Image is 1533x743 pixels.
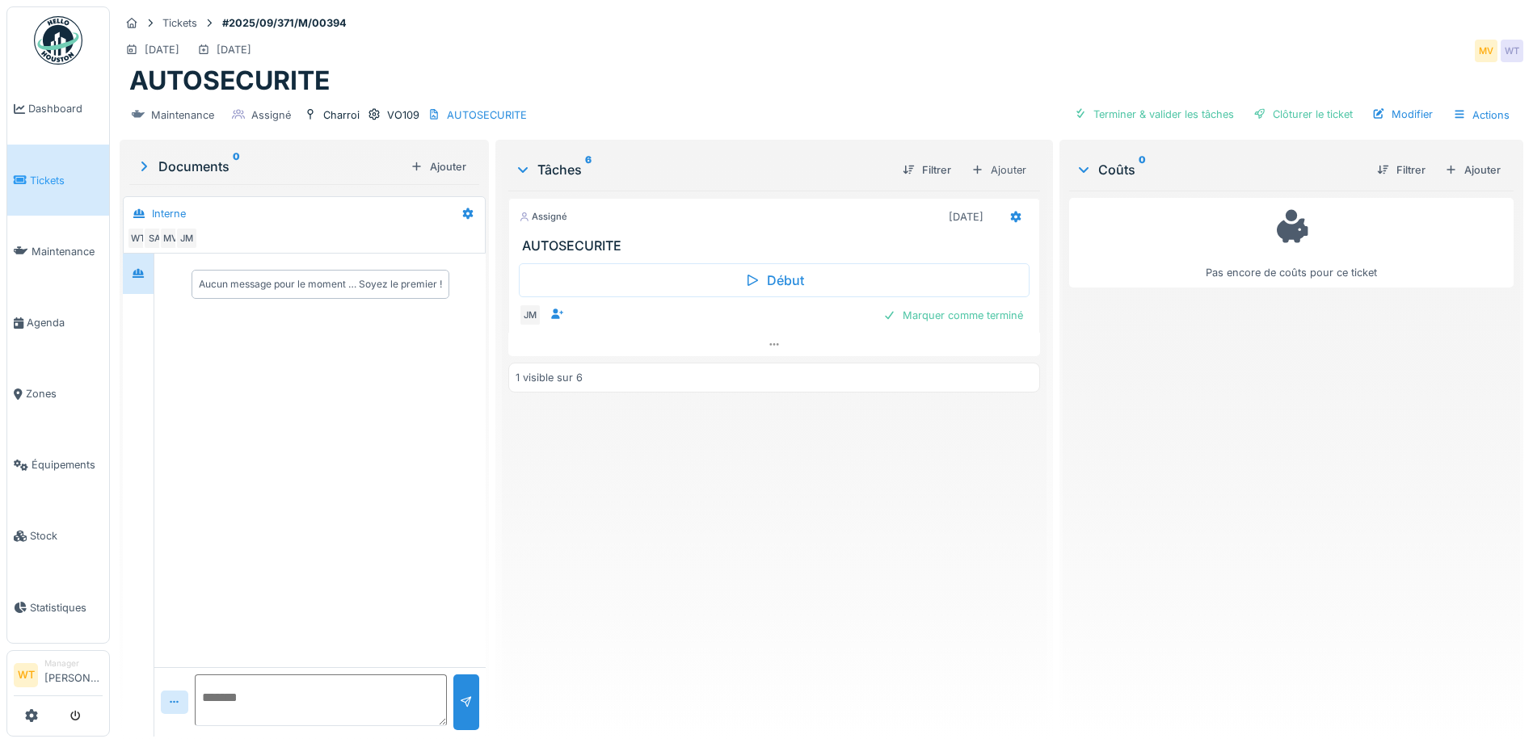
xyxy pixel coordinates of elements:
[175,227,198,250] div: JM
[519,304,541,326] div: JM
[1371,159,1432,181] div: Filtrer
[949,209,983,225] div: [DATE]
[1475,40,1497,62] div: MV
[7,572,109,643] a: Statistiques
[199,277,442,292] div: Aucun message pour le moment … Soyez le premier !
[7,287,109,358] a: Agenda
[1068,103,1240,125] div: Terminer & valider les tâches
[151,107,214,123] div: Maintenance
[30,528,103,544] span: Stock
[7,216,109,287] a: Maintenance
[387,107,419,123] div: VO109
[32,457,103,472] span: Équipements
[519,210,567,224] div: Assigné
[217,42,251,57] div: [DATE]
[447,107,527,123] div: AUTOSECURITE
[323,107,360,123] div: Charroi
[1139,160,1146,179] sup: 0
[1438,159,1507,181] div: Ajouter
[515,160,890,179] div: Tâches
[877,304,1030,326] div: Marquer comme terminé
[30,600,103,615] span: Statistiques
[964,158,1034,182] div: Ajouter
[7,359,109,430] a: Zones
[129,65,330,96] h1: AUTOSECURITE
[519,263,1030,297] div: Début
[1247,103,1359,125] div: Clôturer le ticket
[30,173,103,188] span: Tickets
[28,101,103,116] span: Dashboard
[516,370,583,385] div: 1 visible sur 6
[44,657,103,692] li: [PERSON_NAME]
[585,160,592,179] sup: 6
[159,227,182,250] div: MV
[1080,205,1503,280] div: Pas encore de coûts pour ce ticket
[32,244,103,259] span: Maintenance
[27,315,103,330] span: Agenda
[127,227,150,250] div: WT
[251,107,291,123] div: Assigné
[152,206,186,221] div: Interne
[26,386,103,401] span: Zones
[1446,103,1517,127] div: Actions
[7,145,109,216] a: Tickets
[7,501,109,572] a: Stock
[1366,103,1439,125] div: Modifier
[1501,40,1523,62] div: WT
[145,42,179,57] div: [DATE]
[522,238,1033,254] h3: AUTOSECURITE
[404,156,473,178] div: Ajouter
[14,663,38,687] li: WT
[1076,160,1364,179] div: Coûts
[44,657,103,670] div: Manager
[233,157,240,176] sup: 0
[216,15,353,31] strong: #2025/09/371/M/00394
[34,16,82,65] img: Badge_color-CXgf-gQk.svg
[136,157,404,176] div: Documents
[14,657,103,696] a: WT Manager[PERSON_NAME]
[7,73,109,145] a: Dashboard
[896,159,958,181] div: Filtrer
[162,15,197,31] div: Tickets
[7,430,109,501] a: Équipements
[143,227,166,250] div: SA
